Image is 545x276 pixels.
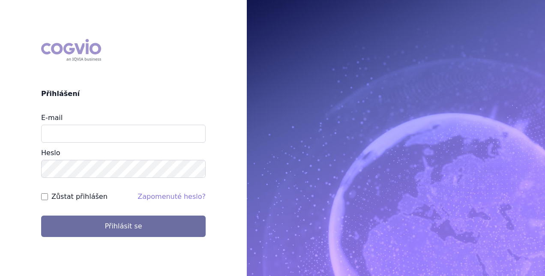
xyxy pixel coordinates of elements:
label: Heslo [41,149,60,157]
label: E-mail [41,114,63,122]
div: COGVIO [41,39,101,61]
h2: Přihlášení [41,89,206,99]
a: Zapomenuté heslo? [138,192,206,201]
label: Zůstat přihlášen [51,192,108,202]
button: Přihlásit se [41,216,206,237]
